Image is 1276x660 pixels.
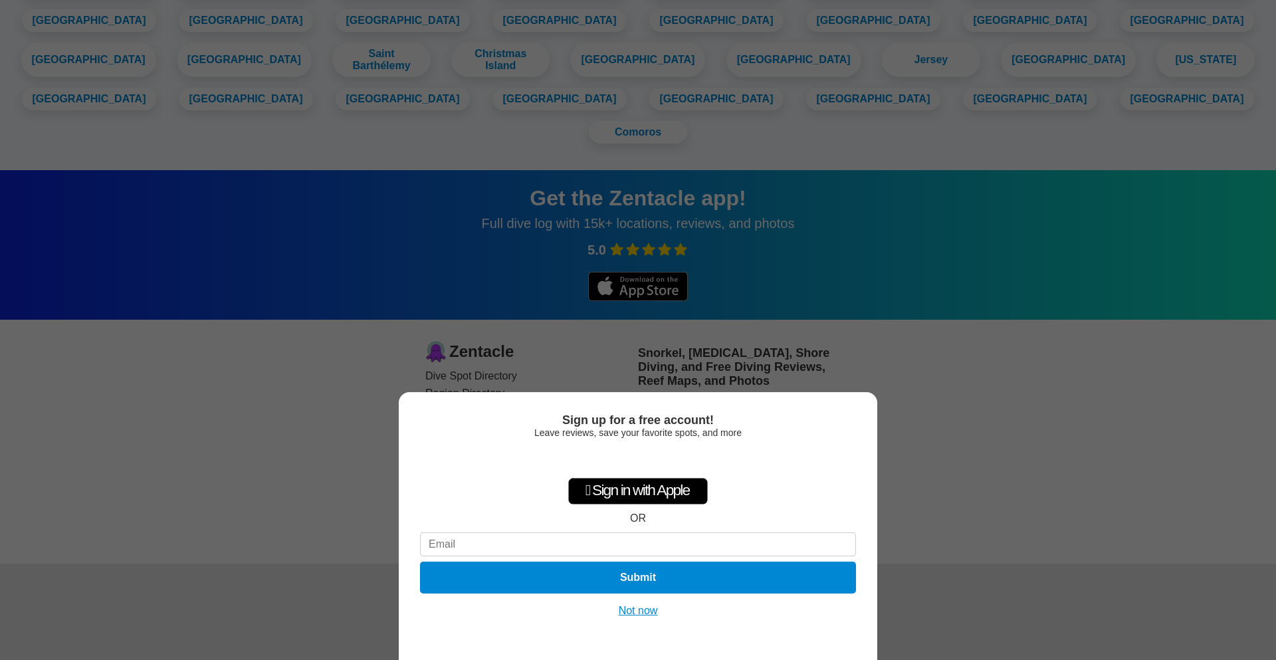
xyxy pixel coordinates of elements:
div: Sign up for a free account! [420,413,856,427]
button: Submit [420,562,856,594]
div: Sign in with Apple [568,478,708,504]
div: OR [630,512,646,524]
input: Email [420,532,856,556]
iframe: Sign in with Google Button [571,445,706,474]
button: Not now [615,604,662,617]
div: Leave reviews, save your favorite spots, and more [420,427,856,438]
